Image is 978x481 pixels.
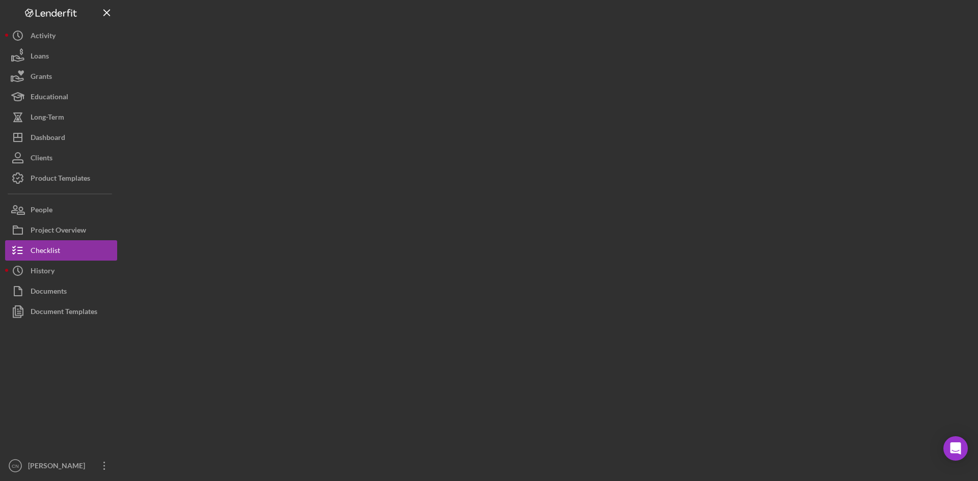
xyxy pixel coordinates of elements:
div: Clients [31,148,52,171]
button: Educational [5,87,117,107]
div: Product Templates [31,168,90,191]
button: Dashboard [5,127,117,148]
div: Project Overview [31,220,86,243]
button: Activity [5,25,117,46]
button: Project Overview [5,220,117,240]
div: Grants [31,66,52,89]
div: Activity [31,25,56,48]
button: History [5,261,117,281]
button: CN[PERSON_NAME] [5,456,117,476]
button: Long-Term [5,107,117,127]
div: Educational [31,87,68,109]
button: Product Templates [5,168,117,188]
div: [PERSON_NAME] [25,456,92,478]
button: People [5,200,117,220]
button: Clients [5,148,117,168]
div: Long-Term [31,107,64,130]
div: Loans [31,46,49,69]
div: Documents [31,281,67,304]
button: Grants [5,66,117,87]
text: CN [12,463,19,469]
button: Documents [5,281,117,301]
div: Checklist [31,240,60,263]
div: Document Templates [31,301,97,324]
div: Dashboard [31,127,65,150]
button: Document Templates [5,301,117,322]
div: People [31,200,52,222]
div: Open Intercom Messenger [943,436,968,461]
button: Loans [5,46,117,66]
div: History [31,261,55,284]
button: Checklist [5,240,117,261]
